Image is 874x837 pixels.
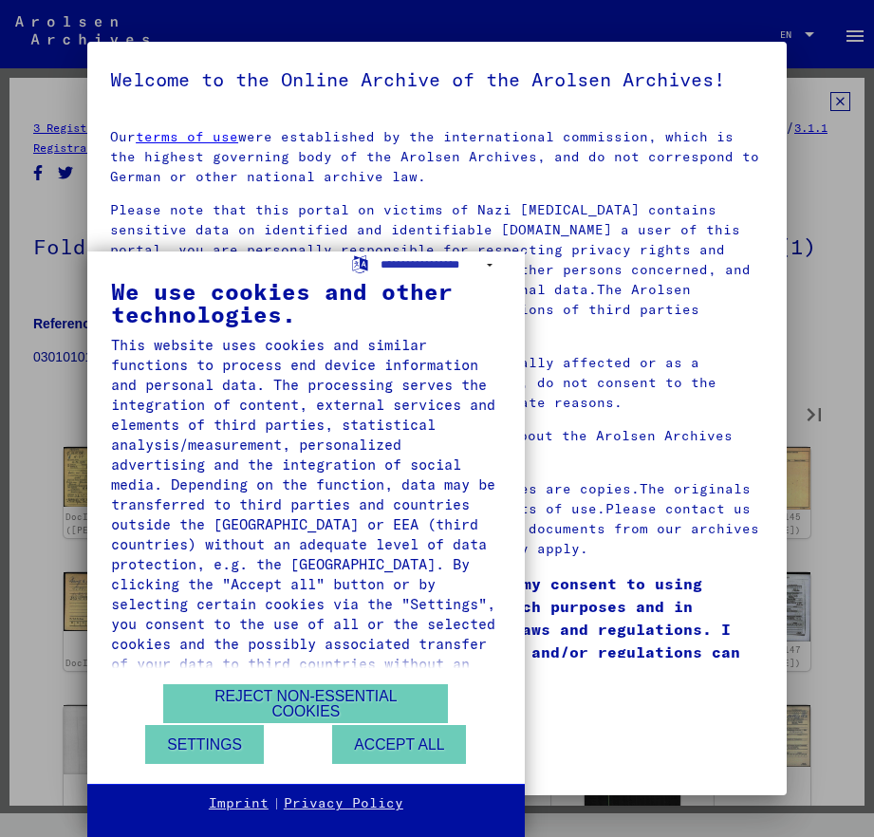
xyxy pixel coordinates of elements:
[209,794,269,813] a: Imprint
[111,280,501,325] div: We use cookies and other technologies.
[284,794,403,813] a: Privacy Policy
[163,684,448,723] button: Reject non-essential cookies
[332,725,466,764] button: Accept all
[145,725,264,764] button: Settings
[111,335,501,694] div: This website uses cookies and similar functions to process end device information and personal da...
